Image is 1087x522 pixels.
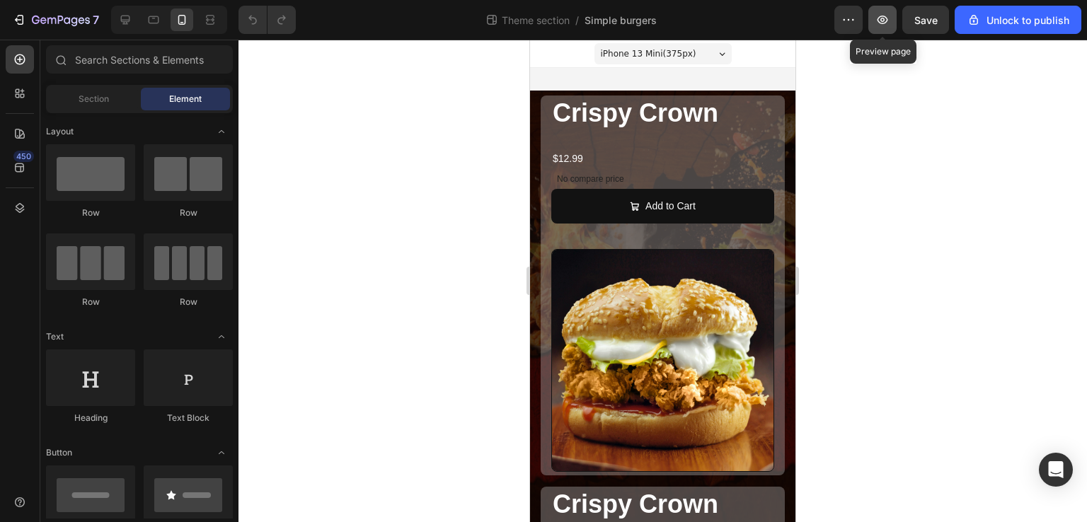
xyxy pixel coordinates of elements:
[1039,453,1073,487] div: Open Intercom Messenger
[914,14,938,26] span: Save
[93,11,99,28] p: 7
[169,93,202,105] span: Element
[6,6,105,34] button: 7
[902,6,949,34] button: Save
[238,6,296,34] div: Undo/Redo
[46,446,72,459] span: Button
[144,412,233,424] div: Text Block
[955,6,1081,34] button: Unlock to publish
[575,13,579,28] span: /
[585,13,657,28] span: Simple burgers
[46,207,135,219] div: Row
[499,13,573,28] span: Theme section
[210,325,233,348] span: Toggle open
[210,441,233,464] span: Toggle open
[530,40,795,522] iframe: Design area
[144,296,233,308] div: Row
[967,13,1069,28] div: Unlock to publish
[21,447,244,516] h2: Crispy Crown (Combo)
[46,45,233,74] input: Search Sections & Elements
[46,330,64,343] span: Text
[144,207,233,219] div: Row
[46,296,135,308] div: Row
[79,93,109,105] span: Section
[210,120,233,143] span: Toggle open
[46,412,135,424] div: Heading
[13,151,34,162] div: 450
[46,125,74,138] span: Layout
